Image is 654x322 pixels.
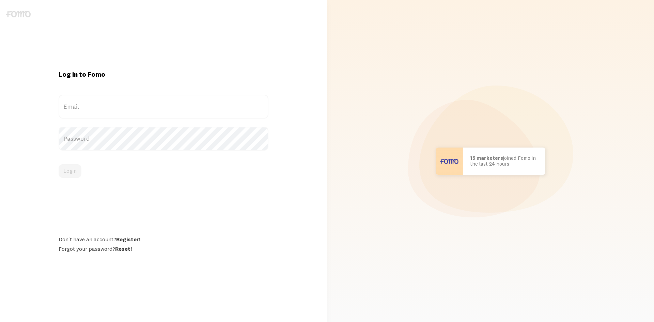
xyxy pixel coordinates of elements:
img: fomo-logo-gray-b99e0e8ada9f9040e2984d0d95b3b12da0074ffd48d1e5cb62ac37fc77b0b268.svg [6,11,31,17]
img: User avatar [436,148,463,175]
a: Reset! [115,245,132,252]
div: Don't have an account? [59,236,268,243]
label: Email [59,95,268,119]
p: joined Fomo in the last 24 hours [470,155,538,167]
a: Register! [116,236,140,243]
div: Forgot your password? [59,245,268,252]
label: Password [59,127,268,151]
b: 15 marketers [470,155,503,161]
h1: Log in to Fomo [59,70,268,79]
